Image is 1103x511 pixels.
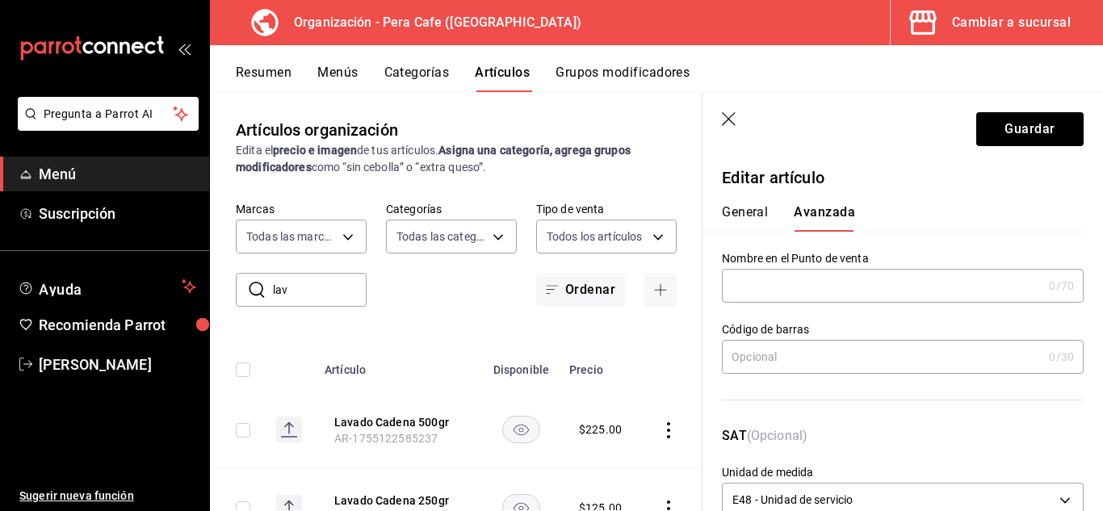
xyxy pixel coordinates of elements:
[722,467,1084,478] label: Unidad de medida
[236,203,367,215] label: Marcas
[1049,278,1074,294] div: 0 /70
[976,112,1084,146] button: Guardar
[317,65,358,92] button: Menús
[722,204,768,232] button: General
[722,253,1084,264] label: Nombre en el Punto de venta
[952,11,1071,34] div: Cambiar a sucursal
[19,488,196,505] span: Sugerir nueva función
[722,165,1084,190] p: Editar artículo
[722,204,1064,232] div: navigation tabs
[273,144,357,157] strong: precio e imagen
[11,117,199,134] a: Pregunta a Parrot AI
[334,414,463,430] button: edit-product-location
[273,274,367,306] input: Buscar artículo
[1049,349,1074,365] div: 0 /30
[236,142,677,176] div: Edita el de tus artículos. como “sin cebolla” o “extra queso”.
[475,65,530,92] button: Artículos
[236,144,631,174] strong: Asigna una categoría, agrega grupos modificadores
[536,273,625,307] button: Ordenar
[236,65,291,92] button: Resumen
[722,428,746,443] strong: SAT
[384,65,450,92] button: Categorías
[246,228,337,245] span: Todas las marcas, Sin marca
[178,42,191,55] button: open_drawer_menu
[386,203,517,215] label: Categorías
[281,13,581,32] h3: Organización - Pera Cafe ([GEOGRAPHIC_DATA])
[39,203,196,224] span: Suscripción
[547,228,643,245] span: Todos los artículos
[39,163,196,185] span: Menú
[236,118,398,142] div: Artículos organización
[18,97,199,131] button: Pregunta a Parrot AI
[334,432,438,445] span: AR-1755122585237
[483,339,560,391] th: Disponible
[560,339,641,391] th: Precio
[794,204,855,232] button: Avanzada
[334,492,463,509] button: edit-product-location
[236,65,1103,92] div: navigation tabs
[315,339,483,391] th: Artículo
[722,341,1042,373] input: Opcional
[722,426,1084,465] p: (Opcional)
[39,314,196,336] span: Recomienda Parrot
[502,416,540,443] button: availability-product
[556,65,690,92] button: Grupos modificadores
[722,324,1084,335] label: Código de barras
[536,203,677,215] label: Tipo de venta
[39,354,196,375] span: [PERSON_NAME]
[661,422,677,438] button: actions
[579,421,622,438] div: $ 225.00
[44,106,174,123] span: Pregunta a Parrot AI
[396,228,487,245] span: Todas las categorías, Sin categoría
[39,277,175,296] span: Ayuda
